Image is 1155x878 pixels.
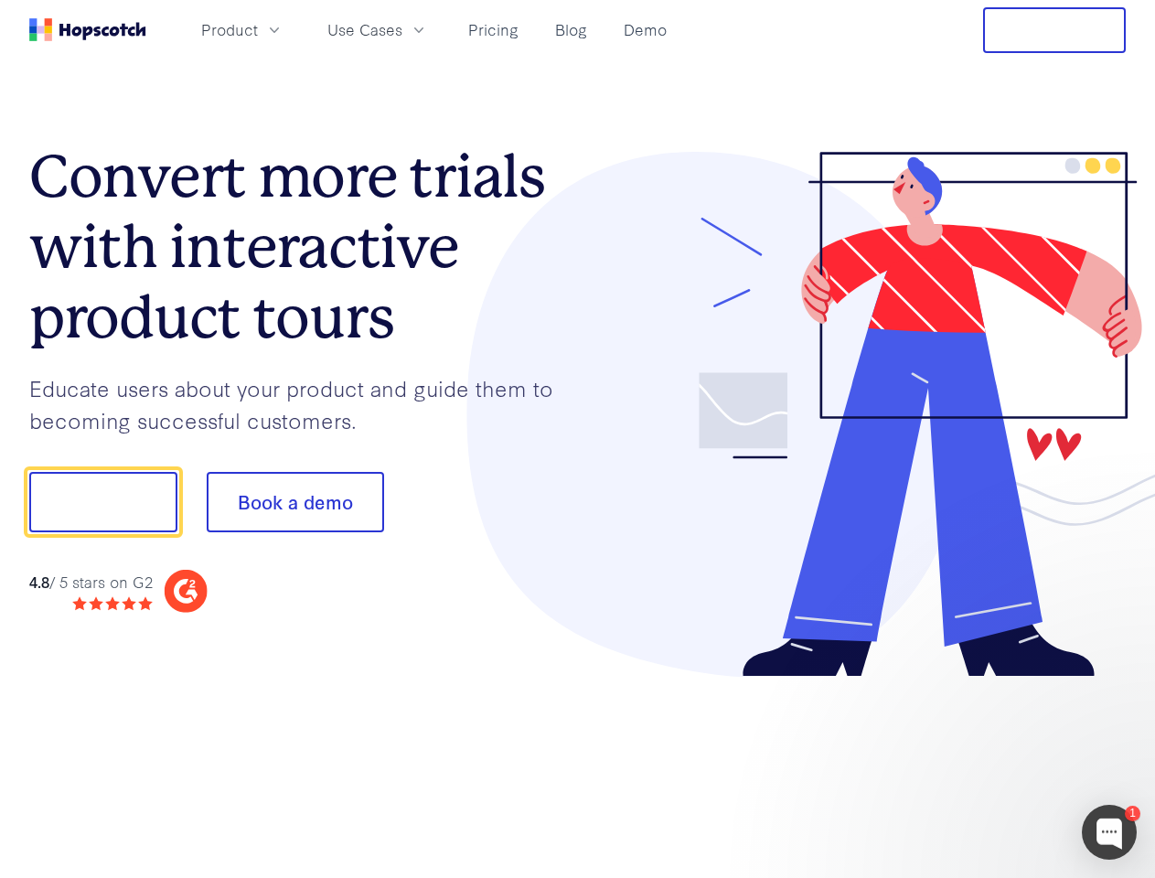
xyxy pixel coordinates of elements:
span: Product [201,18,258,41]
a: Home [29,18,146,41]
button: Free Trial [983,7,1126,53]
p: Educate users about your product and guide them to becoming successful customers. [29,372,578,435]
button: Use Cases [316,15,439,45]
button: Show me! [29,472,177,532]
a: Demo [616,15,674,45]
span: Use Cases [327,18,402,41]
div: / 5 stars on G2 [29,571,153,594]
a: Blog [548,15,594,45]
a: Pricing [461,15,526,45]
h1: Convert more trials with interactive product tours [29,142,578,352]
strong: 4.8 [29,571,49,592]
button: Product [190,15,294,45]
div: 1 [1125,806,1140,821]
button: Book a demo [207,472,384,532]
